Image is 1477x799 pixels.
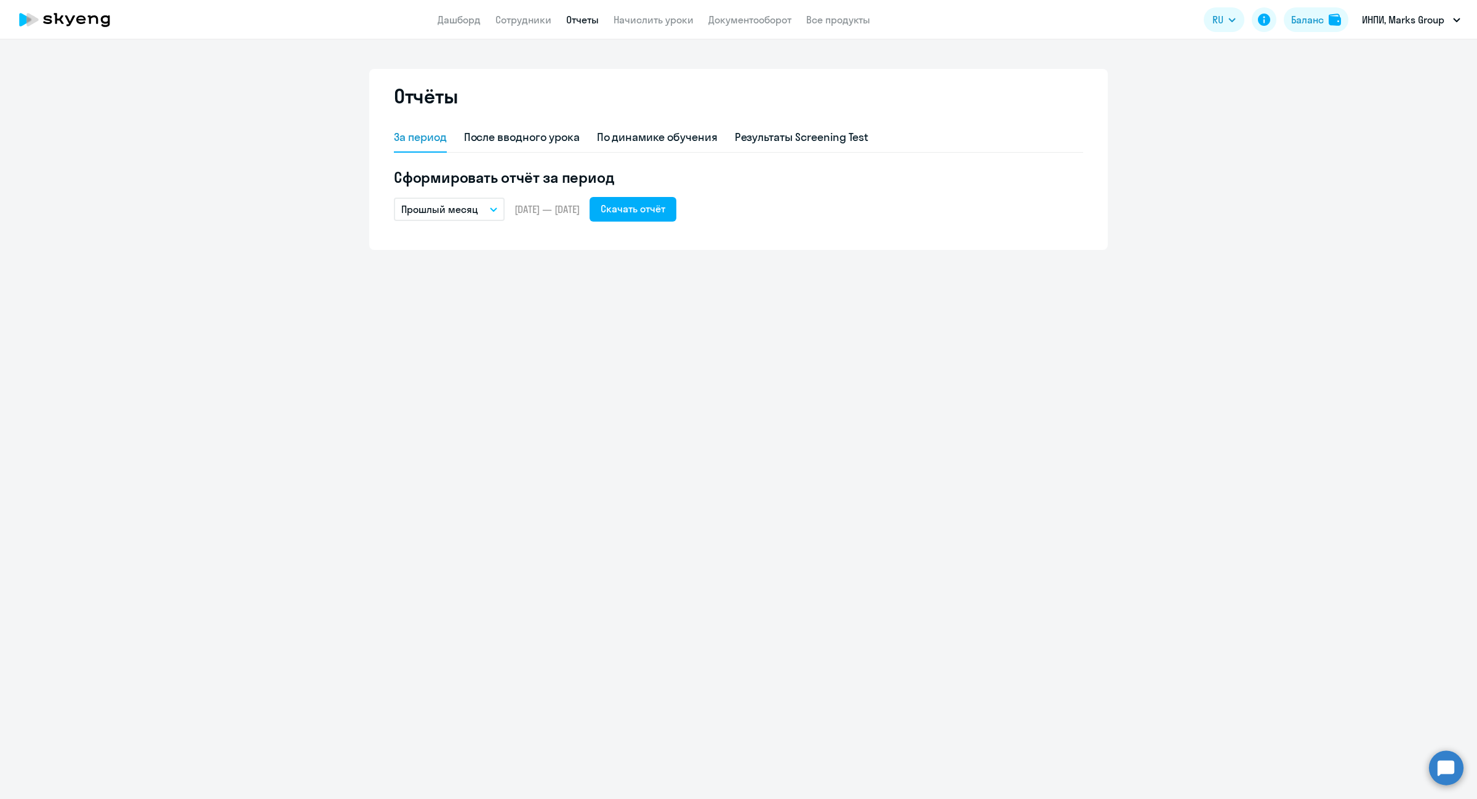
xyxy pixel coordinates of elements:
h5: Сформировать отчёт за период [394,167,1083,187]
button: Скачать отчёт [590,197,676,222]
p: Прошлый месяц [401,202,478,217]
div: Скачать отчёт [601,201,665,216]
a: Все продукты [806,14,870,26]
div: За период [394,129,447,145]
div: По динамике обучения [597,129,718,145]
a: Начислить уроки [614,14,694,26]
a: Дашборд [438,14,481,26]
span: RU [1212,12,1223,27]
div: Результаты Screening Test [735,129,869,145]
p: ИНПИ, Marks Group [1362,12,1444,27]
img: balance [1329,14,1341,26]
a: Сотрудники [495,14,551,26]
div: Баланс [1291,12,1324,27]
span: [DATE] — [DATE] [514,203,580,216]
h2: Отчёты [394,84,458,108]
button: RU [1204,7,1244,32]
a: Документооборот [708,14,791,26]
button: Прошлый месяц [394,198,505,221]
button: ИНПИ, Marks Group [1356,5,1467,34]
div: После вводного урока [464,129,580,145]
a: Отчеты [566,14,599,26]
button: Балансbalance [1284,7,1348,32]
